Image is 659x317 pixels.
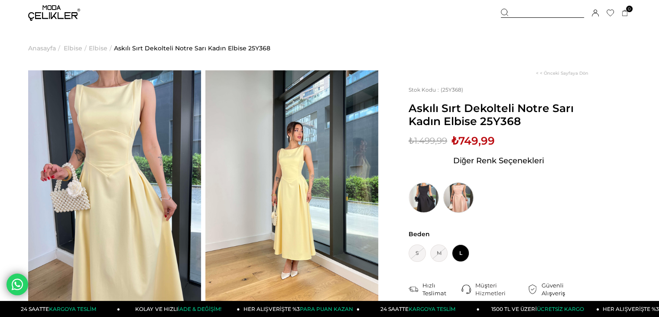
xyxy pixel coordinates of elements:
span: ₺1.499,99 [409,134,447,147]
span: KARGOYA TESLİM [409,306,455,312]
a: Elbise [64,26,82,70]
span: (25Y368) [409,86,463,93]
img: logo [28,5,80,21]
img: security.png [528,284,537,294]
span: İADE & DEĞİŞİM! [178,306,221,312]
span: PARA PUAN KAZAN [300,306,353,312]
img: Askılı Sırt Dekolteli Notre Pudra Kadın Elbise 25Y368 [443,182,474,213]
span: ₺749,99 [451,134,495,147]
span: 0 [626,6,633,12]
span: Beden [409,230,588,238]
span: Askılı Sırt Dekolteli Notre Sarı Kadın Elbise 25Y368 [409,102,588,128]
span: L [452,244,469,262]
a: Askılı Sırt Dekolteli Notre Sarı Kadın Elbise 25Y368 [114,26,270,70]
li: > [89,26,114,70]
div: Güvenli Alışveriş [542,281,588,297]
span: Stok Kodu [409,86,441,93]
li: > [64,26,89,70]
img: Askılı Sırt Dekolteli Notre Siyah Kadın Elbise 25Y368 [409,182,439,213]
img: Notre elbise 25Y368 [28,70,201,301]
a: KOLAY VE HIZLIİADE & DEĞİŞİM! [120,301,240,317]
a: Anasayfa [28,26,56,70]
span: M [430,244,448,262]
a: 24 SAATTEKARGOYA TESLİM [0,301,120,317]
a: 0 [622,10,628,17]
span: KARGOYA TESLİM [49,306,96,312]
a: HER ALIŞVERİŞTE %3PARA PUAN KAZAN [240,301,360,317]
div: Hızlı Teslimat [422,281,461,297]
a: 1500 TL VE ÜZERİÜCRETSİZ KARGO [480,301,600,317]
span: S [409,244,426,262]
img: shipping.png [409,284,418,294]
li: > [28,26,62,70]
a: Elbise [89,26,107,70]
img: Notre elbise 25Y368 [205,70,378,301]
img: call-center.png [461,284,471,294]
span: ÜCRETSİZ KARGO [537,306,584,312]
a: < < Önceki Sayfaya Dön [536,70,588,76]
span: Diğer Renk Seçenekleri [453,154,544,168]
a: 24 SAATTEKARGOYA TESLİM [360,301,480,317]
div: Müşteri Hizmetleri [475,281,528,297]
